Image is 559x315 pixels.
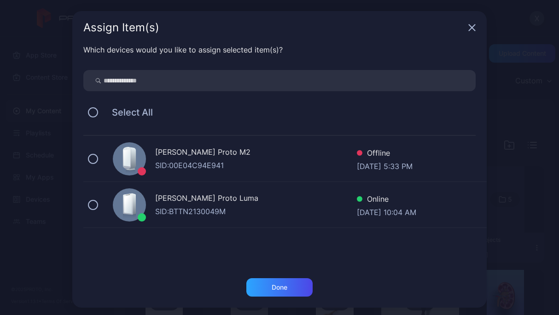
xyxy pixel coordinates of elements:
button: Done [246,278,313,297]
span: Select All [103,107,153,118]
div: Offline [357,147,413,161]
div: [PERSON_NAME] Proto Luma [155,192,357,206]
div: Online [357,193,416,207]
div: SID: BTTN2130049M [155,206,357,217]
div: Done [272,284,287,291]
div: SID: 00E04C94E941 [155,160,357,171]
div: [PERSON_NAME] Proto M2 [155,146,357,160]
div: [DATE] 10:04 AM [357,207,416,216]
div: Assign Item(s) [83,22,465,33]
div: Which devices would you like to assign selected item(s)? [83,44,476,55]
div: [DATE] 5:33 PM [357,161,413,170]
